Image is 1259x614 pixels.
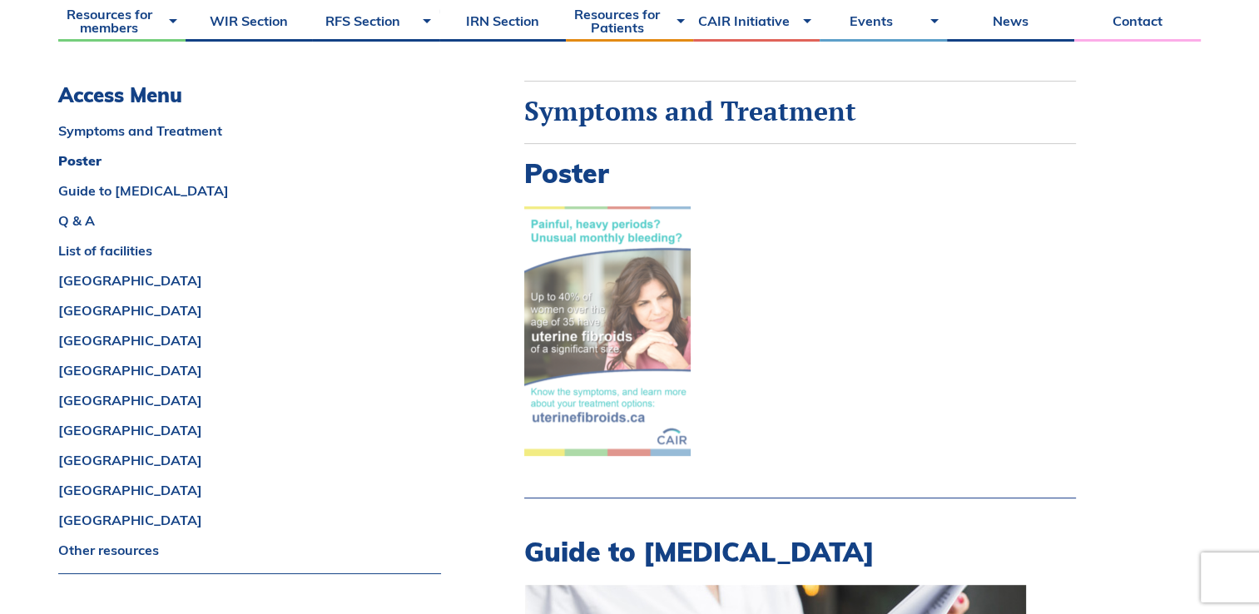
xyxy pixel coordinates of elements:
[524,157,1076,189] h2: Poster
[58,543,441,557] a: Other resources
[58,423,441,437] a: [GEOGRAPHIC_DATA]
[58,513,441,527] a: [GEOGRAPHIC_DATA]
[58,364,441,377] a: [GEOGRAPHIC_DATA]
[58,453,441,467] a: [GEOGRAPHIC_DATA]
[58,334,441,347] a: [GEOGRAPHIC_DATA]
[58,244,441,257] a: List of facilities
[58,83,441,107] h3: Access Menu
[524,536,1076,567] h2: Guide to [MEDICAL_DATA]
[58,274,441,287] a: [GEOGRAPHIC_DATA]
[58,184,441,197] a: Guide to [MEDICAL_DATA]
[524,93,856,128] a: Symptoms and Treatment
[58,124,441,137] a: Symptoms and Treatment
[58,304,441,317] a: [GEOGRAPHIC_DATA]
[58,394,441,407] a: [GEOGRAPHIC_DATA]
[58,483,441,497] a: [GEOGRAPHIC_DATA]
[58,214,441,227] a: Q & A
[58,154,441,167] a: Poster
